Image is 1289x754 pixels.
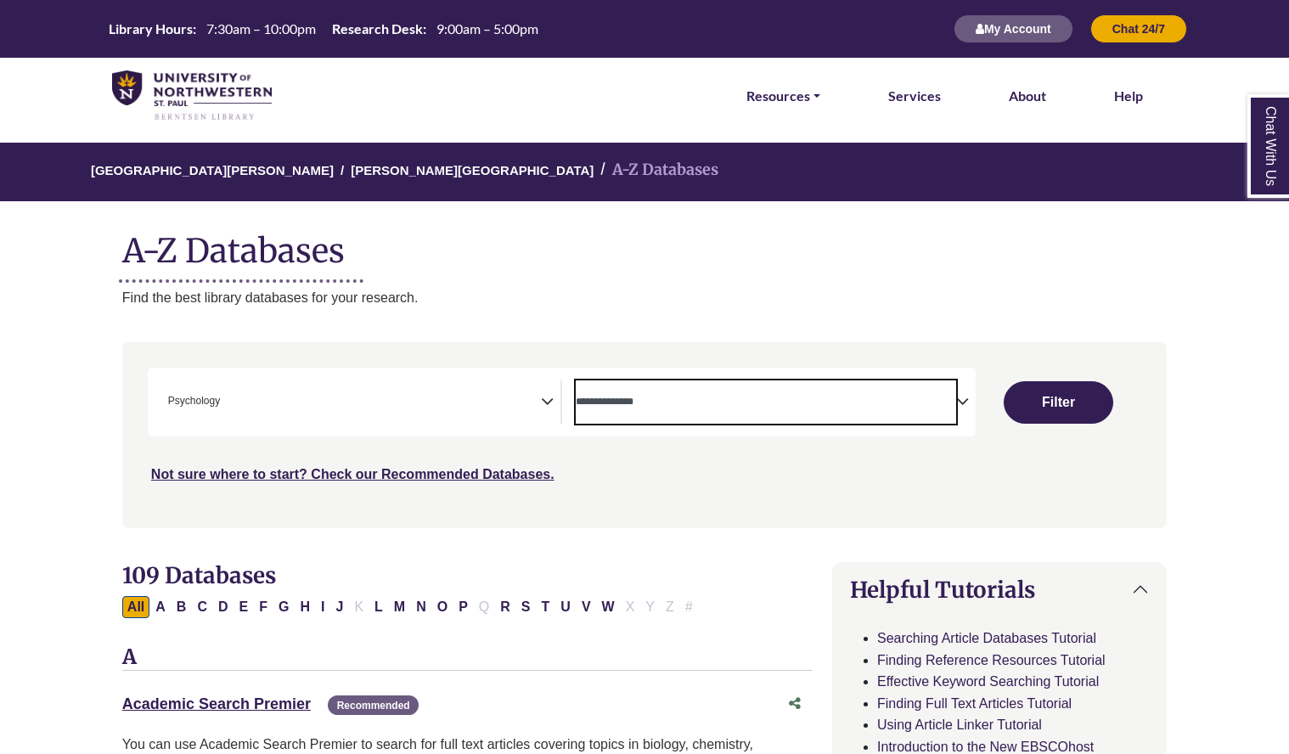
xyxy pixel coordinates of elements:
a: Using Article Linker Tutorial [877,717,1042,732]
button: Filter Results V [577,596,596,618]
a: Hours Today [102,20,545,39]
button: Filter Results R [495,596,515,618]
textarea: Search [223,397,231,410]
span: 7:30am – 10:00pm [206,20,316,37]
table: Hours Today [102,20,545,36]
span: 9:00am – 5:00pm [436,20,538,37]
button: Helpful Tutorials [833,563,1166,616]
a: Academic Search Premier [122,695,311,712]
button: All [122,596,149,618]
button: Filter Results H [295,596,315,618]
a: About [1009,85,1046,107]
button: Filter Results D [213,596,234,618]
button: Filter Results U [555,596,576,618]
button: Filter Results J [330,596,348,618]
button: Submit for Search Results [1004,381,1112,424]
li: A-Z Databases [594,158,718,183]
a: [PERSON_NAME][GEOGRAPHIC_DATA] [351,160,594,177]
textarea: Search [576,397,956,410]
button: Filter Results N [411,596,431,618]
button: Filter Results A [150,596,171,618]
a: Resources [746,85,820,107]
button: Filter Results G [273,596,294,618]
a: [GEOGRAPHIC_DATA][PERSON_NAME] [91,160,334,177]
button: Filter Results S [516,596,536,618]
a: Help [1114,85,1143,107]
button: Share this database [778,688,812,720]
a: My Account [954,21,1073,36]
a: Finding Full Text Articles Tutorial [877,696,1072,711]
li: Psychology [161,393,220,409]
button: Filter Results T [537,596,555,618]
span: Psychology [168,393,220,409]
button: Filter Results P [453,596,473,618]
button: Filter Results L [369,596,388,618]
button: Filter Results O [432,596,453,618]
img: library_home [112,70,272,121]
a: Finding Reference Resources Tutorial [877,653,1106,667]
span: 109 Databases [122,561,276,589]
span: Recommended [328,695,418,715]
button: Filter Results C [192,596,212,618]
nav: Search filters [122,342,1167,527]
h1: A-Z Databases [122,218,1167,270]
button: Filter Results E [234,596,254,618]
h3: A [122,645,812,671]
button: Filter Results W [597,596,620,618]
button: Filter Results I [316,596,329,618]
p: Find the best library databases for your research. [122,287,1167,309]
button: Filter Results M [389,596,410,618]
nav: breadcrumb [122,143,1167,201]
div: Alpha-list to filter by first letter of database name [122,599,700,613]
button: Filter Results B [172,596,192,618]
a: Chat 24/7 [1090,21,1187,36]
a: Effective Keyword Searching Tutorial [877,674,1099,689]
button: My Account [954,14,1073,43]
a: Not sure where to start? Check our Recommended Databases. [151,467,554,481]
a: Searching Article Databases Tutorial [877,631,1096,645]
th: Library Hours: [102,20,197,37]
th: Research Desk: [325,20,427,37]
button: Chat 24/7 [1090,14,1187,43]
a: Services [888,85,941,107]
button: Filter Results F [254,596,273,618]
